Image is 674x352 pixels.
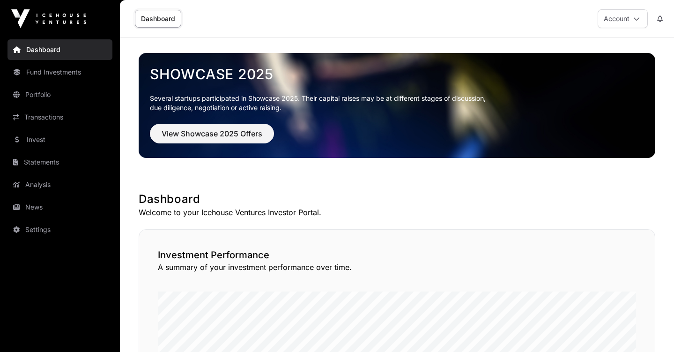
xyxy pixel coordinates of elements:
img: Showcase 2025 [139,53,655,158]
a: Transactions [7,107,112,127]
a: Statements [7,152,112,172]
a: Settings [7,219,112,240]
iframe: Chat Widget [627,307,674,352]
button: View Showcase 2025 Offers [150,124,274,143]
p: A summary of your investment performance over time. [158,262,636,273]
p: Welcome to your Icehouse Ventures Investor Portal. [139,207,655,218]
img: Icehouse Ventures Logo [11,9,86,28]
a: View Showcase 2025 Offers [150,133,274,142]
h1: Dashboard [139,192,655,207]
a: Dashboard [7,39,112,60]
a: News [7,197,112,217]
a: Analysis [7,174,112,195]
span: View Showcase 2025 Offers [162,128,262,139]
a: Fund Investments [7,62,112,82]
p: Several startups participated in Showcase 2025. Their capital raises may be at different stages o... [150,94,644,112]
h2: Investment Performance [158,248,636,262]
button: Account [598,9,648,28]
a: Showcase 2025 [150,66,644,82]
a: Invest [7,129,112,150]
a: Portfolio [7,84,112,105]
a: Dashboard [135,10,181,28]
